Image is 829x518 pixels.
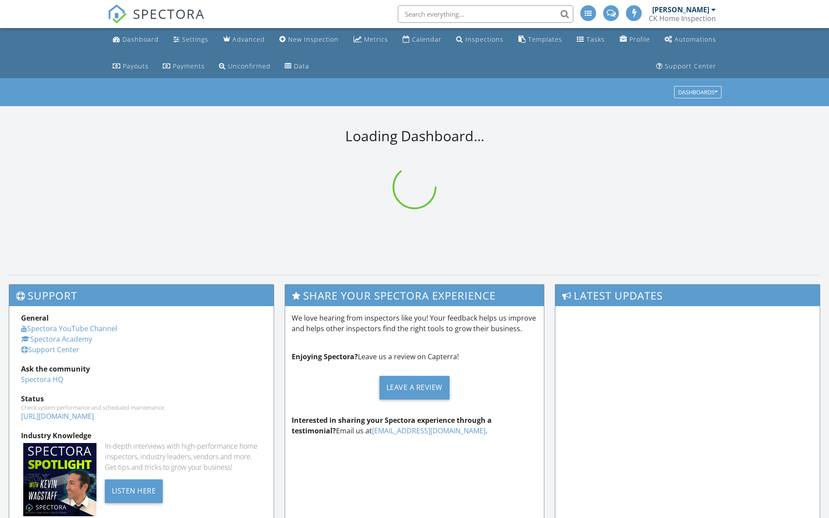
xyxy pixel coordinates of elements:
strong: Interested in sharing your Spectora experience through a testimonial? [292,415,492,436]
div: Dashboard [122,35,159,43]
a: [URL][DOMAIN_NAME] [21,411,94,421]
a: Metrics [350,32,392,48]
h3: Support [9,285,274,306]
h3: Latest Updates [555,285,820,306]
div: Ask the community [21,364,262,374]
h3: Share Your Spectora Experience [285,285,544,306]
div: Templates [528,35,562,43]
div: Payments [173,62,205,70]
div: New Inspection [288,35,339,43]
a: Inspections [453,32,507,48]
div: Calendar [412,35,442,43]
a: Settings [170,32,212,48]
div: Check system performance and scheduled maintenance. [21,404,262,411]
span: SPECTORA [133,4,205,23]
div: CK Home Inspection [649,14,716,23]
div: Profile [629,35,650,43]
button: Dashboards [674,86,722,99]
div: In-depth interviews with high-performance home inspectors, industry leaders, vendors and more. Ge... [105,441,262,472]
div: Industry Knowledge [21,430,262,441]
div: Metrics [364,35,388,43]
div: Data [294,62,309,70]
a: Company Profile [616,32,654,48]
a: Spectora HQ [21,375,63,384]
p: Leave us a review on Capterra! [292,351,538,362]
strong: General [21,313,49,323]
p: We love hearing from inspectors like you! Your feedback helps us improve and helps other inspecto... [292,313,538,334]
div: Support Center [665,62,716,70]
a: Data [281,58,313,75]
a: Templates [515,32,566,48]
div: Listen Here [105,479,163,503]
img: Spectoraspolightmain [23,443,96,516]
div: Leave a Review [379,376,450,400]
a: Dashboard [109,32,162,48]
div: Automations [675,35,716,43]
img: The Best Home Inspection Software - Spectora [107,4,127,24]
a: Payouts [109,58,152,75]
div: Dashboards [678,89,718,96]
a: Support Center [21,345,79,354]
div: Payouts [123,62,149,70]
a: Spectora Academy [21,334,92,344]
div: Advanced [232,35,265,43]
a: Leave a Review [292,369,538,406]
a: [EMAIL_ADDRESS][DOMAIN_NAME] [372,426,486,436]
a: New Inspection [276,32,342,48]
div: Unconfirmed [228,62,271,70]
div: [PERSON_NAME] [652,5,709,14]
strong: Enjoying Spectora? [292,352,358,361]
div: Status [21,393,262,404]
a: Unconfirmed [215,58,274,75]
input: Search everything... [398,5,573,23]
a: Payments [159,58,208,75]
a: Tasks [573,32,608,48]
a: Listen Here [105,486,163,495]
div: Settings [182,35,208,43]
a: Automations (Advanced) [661,32,720,48]
div: Tasks [586,35,605,43]
a: SPECTORA [107,12,205,30]
a: Spectora YouTube Channel [21,324,117,333]
a: Support Center [653,58,720,75]
p: Email us at . [292,415,538,436]
div: Inspections [465,35,504,43]
a: Calendar [399,32,445,48]
a: Advanced [220,32,268,48]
